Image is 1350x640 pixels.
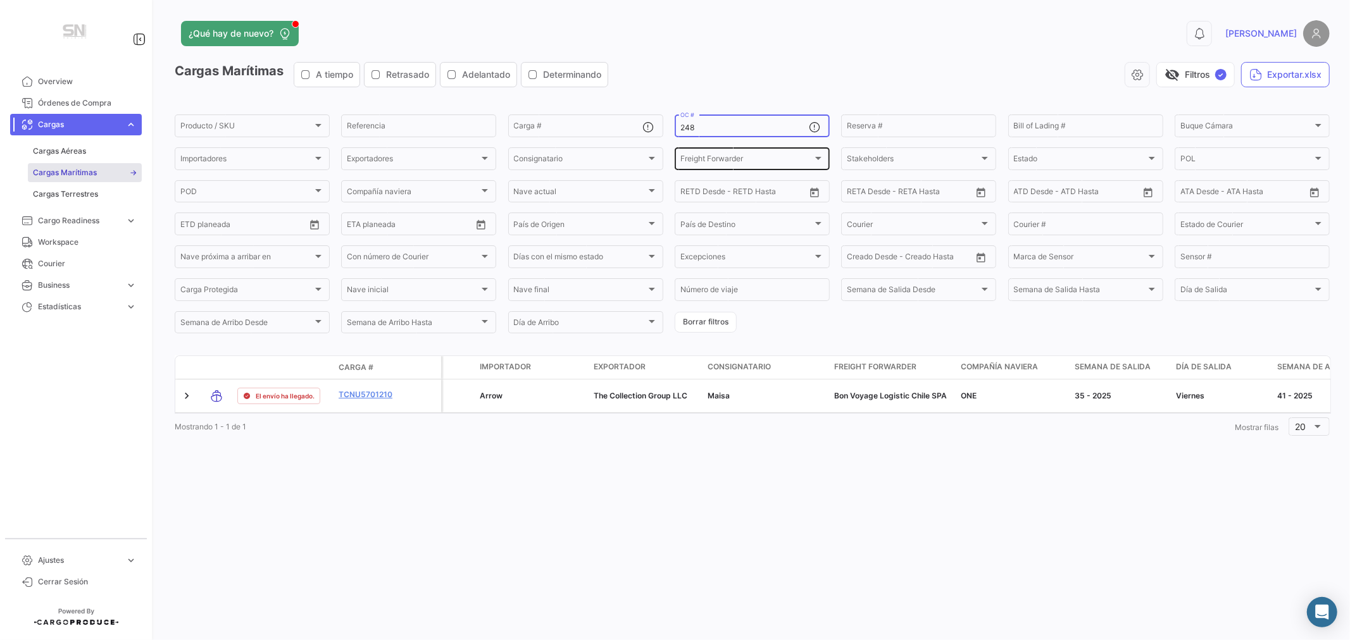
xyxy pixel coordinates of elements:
[28,142,142,161] a: Cargas Aéreas
[33,188,98,200] span: Cargas Terrestres
[1235,422,1278,432] span: Mostrar filas
[180,287,313,296] span: Carga Protegida
[589,356,703,379] datatable-header-cell: Exportador
[180,156,313,165] span: Importadores
[972,183,991,202] button: Open calendar
[38,301,120,312] span: Estadísticas
[347,320,479,329] span: Semana de Arribo Hasta
[180,254,313,263] span: Nave próxima a arribar en
[201,362,232,372] datatable-header-cell: Modo de Transporte
[125,301,137,312] span: expand_more
[180,320,313,329] span: Semana de Arribo Desde
[708,391,730,400] span: Maisa
[38,119,120,130] span: Cargas
[829,356,956,379] datatable-header-cell: Freight Forwarder
[847,254,897,263] input: Creado Desde
[347,287,479,296] span: Nave inicial
[38,215,120,226] span: Cargo Readiness
[189,27,273,40] span: ¿Qué hay de nuevo?
[125,555,137,566] span: expand_more
[1303,20,1330,47] img: placeholder-user.png
[44,15,108,51] img: Manufactura+Logo.png
[232,362,334,372] datatable-header-cell: Estado de Envio
[409,362,441,372] datatable-header-cell: Póliza
[38,555,120,566] span: Ajustes
[38,258,137,269] span: Courier
[1176,390,1267,402] div: Viernes
[680,254,813,263] span: Excepciones
[480,361,531,372] span: Importador
[1180,123,1313,132] span: Buque Cámara
[847,189,870,198] input: Desde
[1075,361,1151,372] span: Semana de Salida
[961,391,977,400] span: ONE
[1307,597,1337,627] div: Abrir Intercom Messenger
[38,76,137,87] span: Overview
[514,189,646,198] span: Nave actual
[339,362,373,373] span: Carga #
[847,156,979,165] span: Stakeholders
[180,123,313,132] span: Producto / SKU
[514,287,646,296] span: Nave final
[38,576,137,588] span: Cerrar Sesión
[175,62,612,87] h3: Cargas Marítimas
[181,21,299,46] button: ¿Qué hay de nuevo?
[1014,156,1146,165] span: Estado
[38,280,120,291] span: Business
[125,215,137,226] span: expand_more
[480,391,503,400] span: Arrow
[675,312,737,333] button: Borrar filtros
[847,221,979,230] span: Courier
[38,237,137,248] span: Workspace
[347,189,479,198] span: Compañía naviera
[1180,156,1313,165] span: POL
[514,254,646,263] span: Días con el mismo estado
[334,357,409,378] datatable-header-cell: Carga #
[1296,421,1306,432] span: 20
[543,68,601,81] span: Determinando
[212,221,272,230] input: Hasta
[1176,361,1232,372] span: Día de Salida
[703,356,829,379] datatable-header-cell: Consignatario
[712,189,772,198] input: Hasta
[462,68,510,81] span: Adelantado
[1228,189,1288,198] input: ATA Hasta
[1180,189,1219,198] input: ATA Desde
[180,189,313,198] span: POD
[475,356,589,379] datatable-header-cell: Importador
[305,215,324,234] button: Open calendar
[365,63,435,87] button: Retrasado
[878,189,939,198] input: Hasta
[594,391,687,400] span: The Collection Group LLC
[472,215,491,234] button: Open calendar
[961,361,1038,372] span: Compañía naviera
[834,391,947,400] span: Bon Voyage Logistic Chile SPA
[680,221,813,230] span: País de Destino
[33,145,86,157] span: Cargas Aéreas
[347,221,370,230] input: Desde
[1070,356,1171,379] datatable-header-cell: Semana de Salida
[1225,27,1297,40] span: [PERSON_NAME]
[347,156,479,165] span: Exportadores
[10,231,142,253] a: Workspace
[805,183,824,202] button: Open calendar
[125,280,137,291] span: expand_more
[38,97,137,109] span: Órdenes de Compra
[1014,287,1146,296] span: Semana de Salida Hasta
[125,119,137,130] span: expand_more
[680,156,813,165] span: Freight Forwarder
[28,163,142,182] a: Cargas Marítimas
[316,68,353,81] span: A tiempo
[1075,390,1166,402] div: 35 - 2025
[956,356,1070,379] datatable-header-cell: Compañía naviera
[443,356,475,379] datatable-header-cell: Carga Protegida
[514,320,646,329] span: Día de Arribo
[10,92,142,114] a: Órdenes de Compra
[378,221,439,230] input: Hasta
[256,391,315,401] span: El envío ha llegado.
[847,287,979,296] span: Semana de Salida Desde
[1165,67,1180,82] span: visibility_off
[175,422,246,431] span: Mostrando 1 - 1 de 1
[10,71,142,92] a: Overview
[680,189,703,198] input: Desde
